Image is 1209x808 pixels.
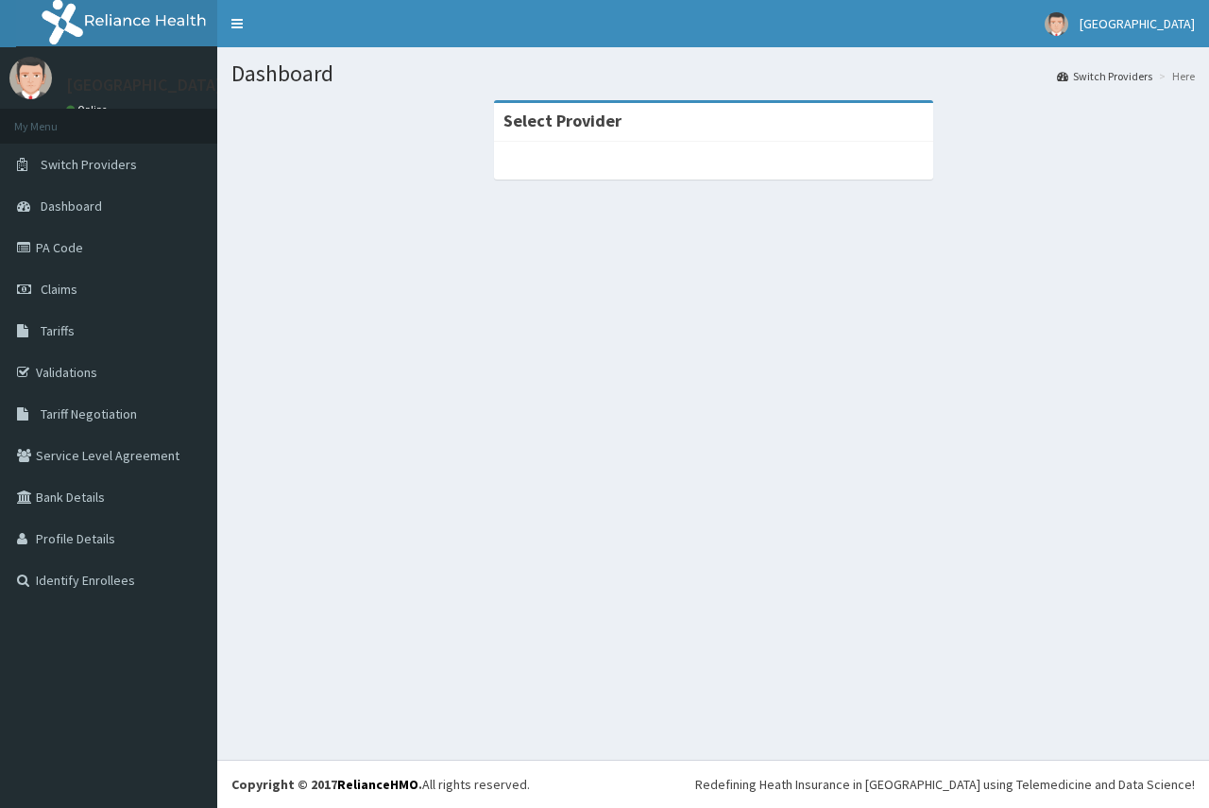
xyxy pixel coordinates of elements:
span: Claims [41,281,77,298]
p: [GEOGRAPHIC_DATA] [66,77,222,94]
a: Switch Providers [1057,68,1152,84]
li: Here [1154,68,1195,84]
strong: Select Provider [503,110,622,131]
div: Redefining Heath Insurance in [GEOGRAPHIC_DATA] using Telemedicine and Data Science! [695,775,1195,794]
a: RelianceHMO [337,776,418,793]
footer: All rights reserved. [217,760,1209,808]
a: Online [66,103,111,116]
img: User Image [1045,12,1068,36]
h1: Dashboard [231,61,1195,86]
span: [GEOGRAPHIC_DATA] [1080,15,1195,32]
strong: Copyright © 2017 . [231,776,422,793]
span: Dashboard [41,198,102,215]
span: Switch Providers [41,156,137,173]
span: Tariff Negotiation [41,405,137,422]
span: Tariffs [41,322,75,339]
img: User Image [9,57,52,99]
